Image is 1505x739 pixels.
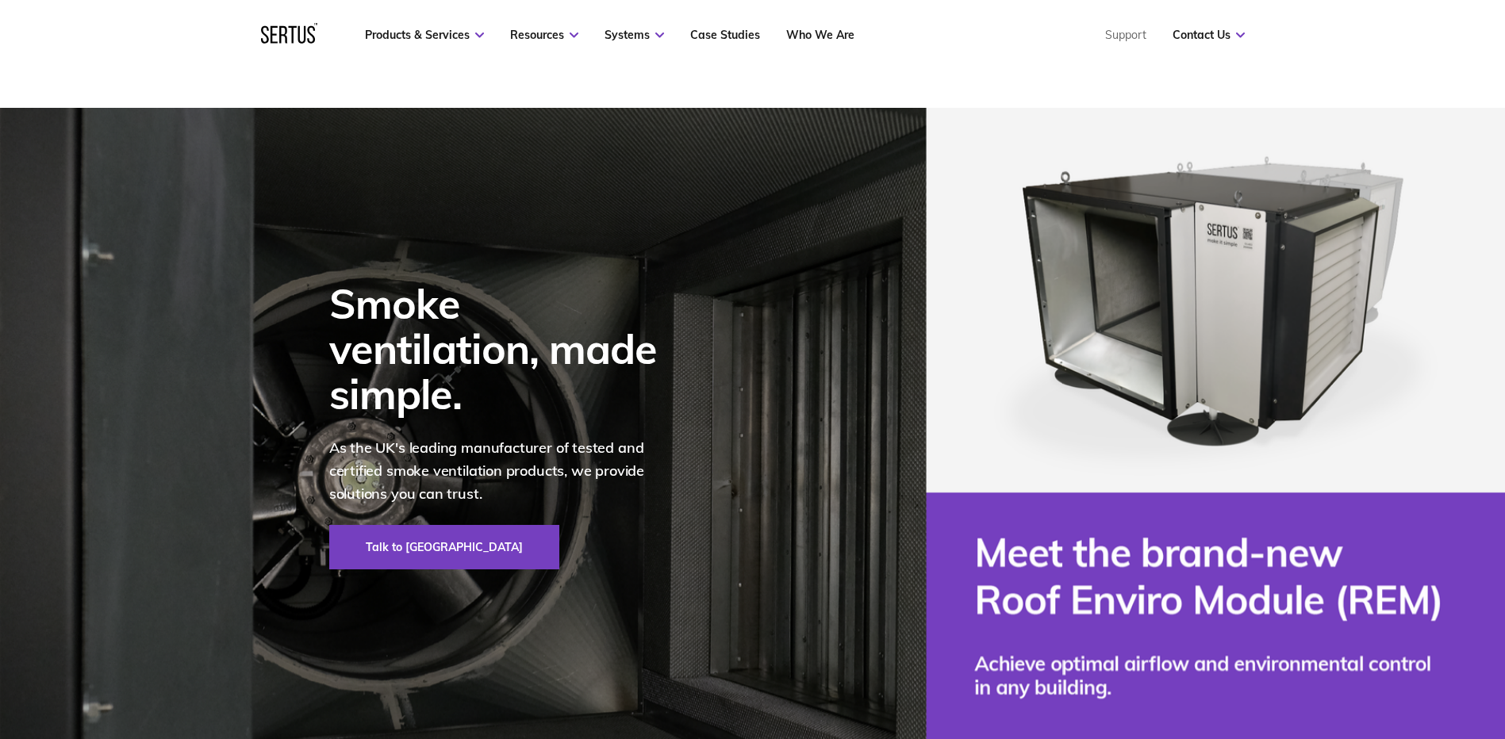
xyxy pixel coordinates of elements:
a: Support [1105,28,1146,42]
div: Smoke ventilation, made simple. [329,281,678,417]
p: As the UK's leading manufacturer of tested and certified smoke ventilation products, we provide s... [329,437,678,505]
a: Systems [605,28,664,42]
a: Who We Are [786,28,854,42]
a: Contact Us [1173,28,1245,42]
a: Products & Services [365,28,484,42]
a: Case Studies [690,28,760,42]
a: Talk to [GEOGRAPHIC_DATA] [329,525,559,569]
a: Resources [510,28,578,42]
